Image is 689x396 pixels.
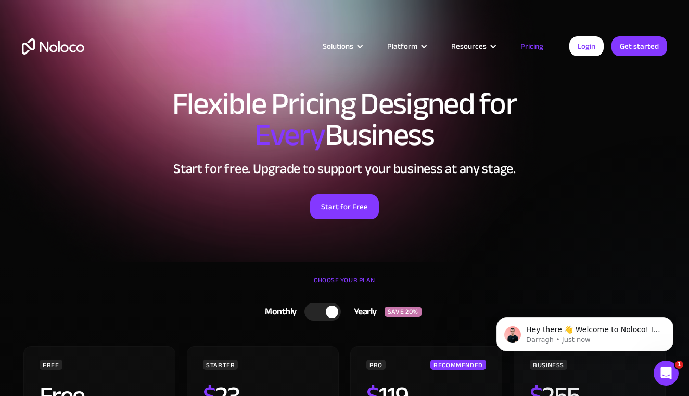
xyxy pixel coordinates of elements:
[22,272,667,298] div: CHOOSE YOUR PLAN
[438,39,507,53] div: Resources
[481,295,689,368] iframe: Intercom notifications message
[374,39,438,53] div: Platform
[22,38,84,55] a: home
[530,360,567,370] div: BUSINESS
[611,36,667,56] a: Get started
[654,361,679,386] iframe: Intercom live chat
[40,360,62,370] div: FREE
[387,39,417,53] div: Platform
[323,39,353,53] div: Solutions
[366,360,386,370] div: PRO
[430,360,486,370] div: RECOMMENDED
[203,360,238,370] div: STARTER
[310,39,374,53] div: Solutions
[385,307,422,317] div: SAVE 20%
[310,194,379,219] a: Start for Free
[451,39,487,53] div: Resources
[22,161,667,177] h2: Start for free. Upgrade to support your business at any stage.
[252,304,304,320] div: Monthly
[675,361,683,369] span: 1
[341,304,385,320] div: Yearly
[22,88,667,151] h1: Flexible Pricing Designed for Business
[507,39,556,53] a: Pricing
[569,36,604,56] a: Login
[254,106,325,164] span: Every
